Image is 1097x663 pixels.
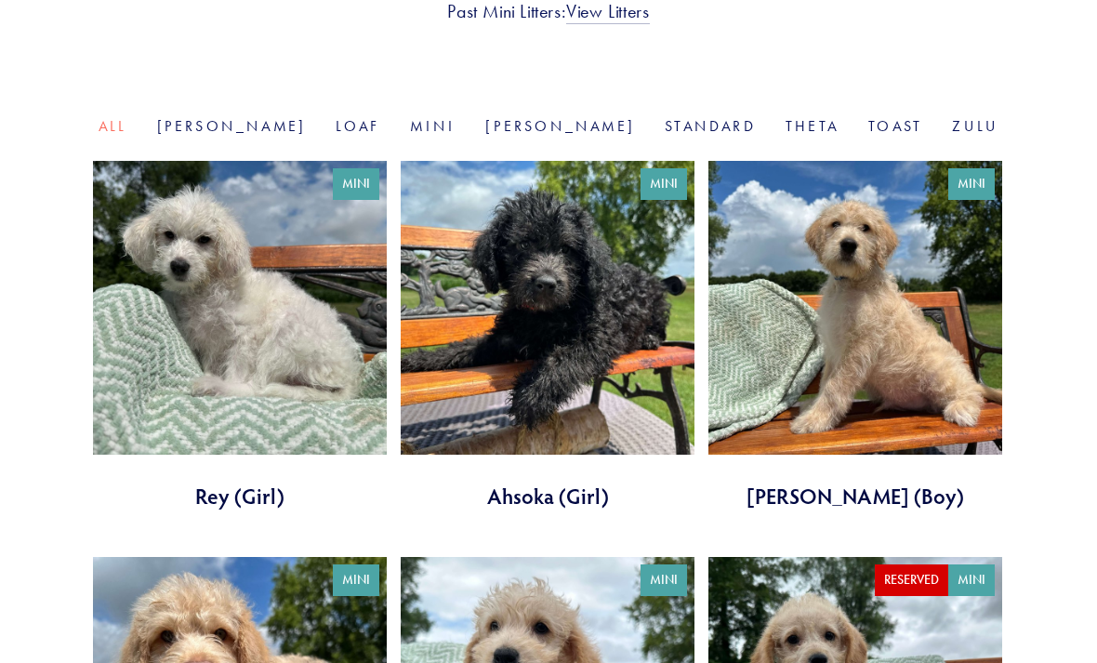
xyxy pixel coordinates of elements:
a: Toast [868,117,922,135]
a: Loaf [336,117,380,135]
a: Standard [665,117,756,135]
a: Theta [786,117,839,135]
a: [PERSON_NAME] [157,117,307,135]
a: All [99,117,127,135]
a: Mini [410,117,456,135]
a: Zulu [952,117,998,135]
a: [PERSON_NAME] [485,117,635,135]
